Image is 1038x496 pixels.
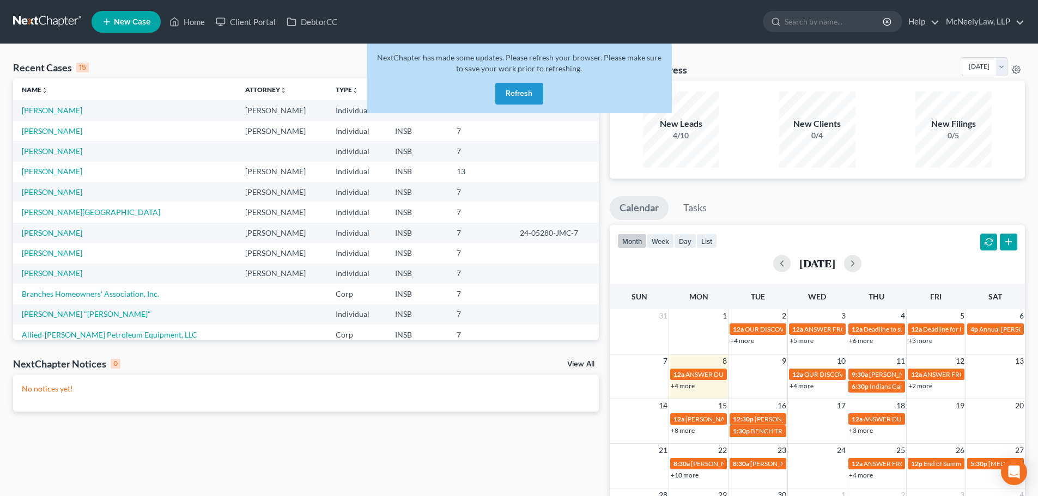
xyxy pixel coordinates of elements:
a: [PERSON_NAME] [22,167,82,176]
td: INSB [386,223,448,243]
span: Indians Game [870,382,909,390]
td: [PERSON_NAME] [236,100,327,120]
span: 12a [911,370,922,378]
span: Fri [930,292,942,301]
span: 12a [673,415,684,423]
div: Open Intercom Messenger [1001,459,1027,485]
a: [PERSON_NAME] "[PERSON_NAME]" [22,309,151,319]
div: New Clients [779,118,855,130]
span: [PERSON_NAME] Small Claims [755,415,842,423]
span: 9 [781,354,787,368]
a: [PERSON_NAME] [22,248,82,258]
span: 7 [662,354,669,368]
div: 15 [76,63,89,72]
button: month [617,234,647,248]
span: 8:30a [733,460,749,468]
td: [PERSON_NAME] [236,264,327,284]
td: 24-05280-JMC-7 [511,223,599,243]
span: 8:30a [673,460,690,468]
a: Allied-[PERSON_NAME] Petroleum Equipment, LLC [22,330,197,339]
span: [PERSON_NAME]- 9th monthly payment due [685,415,813,423]
td: INSB [386,324,448,345]
button: Refresh [495,83,543,105]
span: 26 [955,444,966,457]
td: [PERSON_NAME] [236,223,327,243]
td: INSB [386,202,448,222]
span: 19 [955,399,966,412]
a: Help [903,12,939,32]
div: 0/5 [915,130,992,141]
td: INSB [386,264,448,284]
span: NextChapter has made some updates. Please refresh your browser. Please make sure to save your wor... [377,53,661,73]
a: Calendar [610,196,669,220]
td: Individual [327,304,386,324]
span: 2 [781,309,787,322]
span: 12a [792,370,803,378]
a: +2 more [908,382,932,390]
span: 6 [1018,309,1025,322]
span: Tue [751,292,765,301]
span: Sat [988,292,1002,301]
a: [PERSON_NAME] [22,146,82,156]
td: INSB [386,141,448,161]
span: 12p [911,460,922,468]
span: OUR DISCOVERY RESPONSES DUE [DATE] [804,370,928,378]
td: [PERSON_NAME] [236,121,327,141]
td: [PERSON_NAME] [236,243,327,263]
a: Branches Homeowners' Association, Inc. [22,289,159,298]
a: +4 more [671,382,695,390]
td: 7 [448,243,511,263]
i: unfold_more [41,87,48,94]
td: INSB [386,284,448,304]
span: 31 [658,309,669,322]
span: 14 [658,399,669,412]
div: 0/4 [779,130,855,141]
span: 12a [852,325,863,333]
a: McNeelyLaw, LLP [940,12,1024,32]
span: 21 [658,444,669,457]
a: Client Portal [210,12,281,32]
a: Home [164,12,210,32]
td: Corp [327,284,386,304]
span: 23 [776,444,787,457]
td: [PERSON_NAME] [236,202,327,222]
span: [PERSON_NAME]- Mediation [869,370,953,378]
a: +8 more [671,426,695,434]
a: DebtorCC [281,12,343,32]
a: +3 more [908,336,932,345]
div: 0 [111,359,120,369]
span: [PERSON_NAME]- Jury Trial [750,460,831,468]
a: +4 more [849,471,873,479]
a: +4 more [730,336,754,345]
td: 7 [448,304,511,324]
span: 20 [1014,399,1025,412]
td: 7 [448,324,511,345]
i: unfold_more [280,87,287,94]
span: ANSWER FROM [PERSON_NAME] DUE [DATE] [864,460,1000,468]
span: BENCH TRIAL - Cause No. 30D02-2508-SC-000682 [751,427,899,435]
div: New Leads [643,118,719,130]
td: INSB [386,162,448,182]
span: ANSWER DUE FROM VALVOLINE [DATE] [685,370,805,378]
span: OUR DISCOVERY RESPONSES DUE [DATE] [745,325,869,333]
div: New Filings [915,118,992,130]
a: +5 more [790,336,814,345]
span: 27 [1014,444,1025,457]
span: 6:30p [852,382,869,390]
td: INSB [386,304,448,324]
a: [PERSON_NAME] [22,106,82,115]
span: ANSWER DUE FROM DEFENDANTS [DATE] [864,415,991,423]
td: Individual [327,182,386,202]
span: 9:30a [852,370,868,378]
p: No notices yet! [22,383,590,394]
div: NextChapter Notices [13,357,120,370]
td: 7 [448,202,511,222]
span: 1:30p [733,427,750,435]
span: 4 [900,309,906,322]
div: Recent Cases [13,61,89,74]
a: Tasks [673,196,717,220]
span: 5:30p [970,460,987,468]
td: Individual [327,264,386,284]
span: 16 [776,399,787,412]
a: [PERSON_NAME] [22,268,82,278]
